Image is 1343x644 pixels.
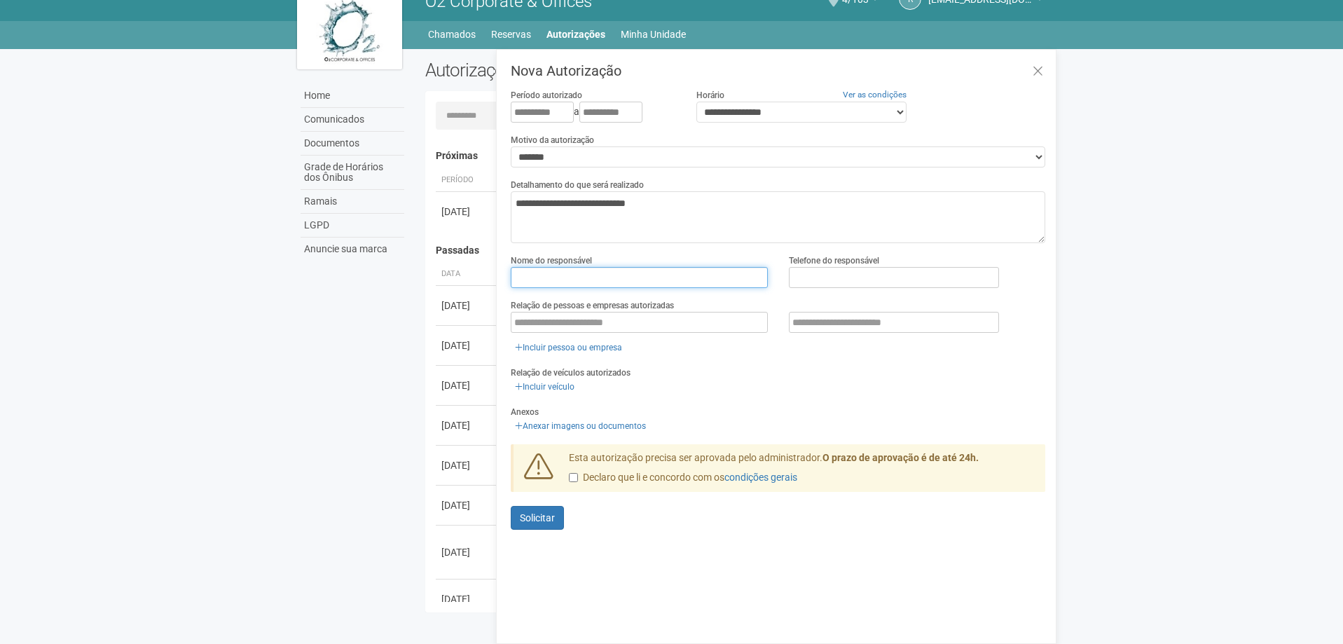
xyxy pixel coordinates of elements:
th: Data [436,263,499,286]
h3: Nova Autorização [511,64,1045,78]
div: [DATE] [441,205,493,219]
label: Detalhamento do que será realizado [511,179,644,191]
label: Período autorizado [511,89,582,102]
a: Documentos [301,132,404,156]
a: Autorizações [546,25,605,44]
div: [DATE] [441,592,493,606]
label: Motivo da autorização [511,134,594,146]
label: Nome do responsável [511,254,592,267]
a: Ver as condições [843,90,907,100]
a: Reservas [491,25,531,44]
a: condições gerais [724,472,797,483]
div: Esta autorização precisa ser aprovada pelo administrador. [558,451,1046,492]
div: [DATE] [441,458,493,472]
div: [DATE] [441,338,493,352]
div: a [511,102,675,123]
a: Comunicados [301,108,404,132]
div: [DATE] [441,498,493,512]
a: Anexar imagens ou documentos [511,418,650,434]
h4: Passadas [436,245,1036,256]
a: Minha Unidade [621,25,686,44]
strong: O prazo de aprovação é de até 24h. [822,452,979,463]
label: Relação de veículos autorizados [511,366,631,379]
a: Ramais [301,190,404,214]
div: [DATE] [441,378,493,392]
a: Grade de Horários dos Ônibus [301,156,404,190]
h4: Próximas [436,151,1036,161]
label: Anexos [511,406,539,418]
label: Telefone do responsável [789,254,879,267]
div: [DATE] [441,545,493,559]
a: Incluir veículo [511,379,579,395]
a: Incluir pessoa ou empresa [511,340,626,355]
input: Declaro que li e concordo com oscondições gerais [569,473,578,482]
a: Home [301,84,404,108]
label: Declaro que li e concordo com os [569,471,797,485]
button: Solicitar [511,506,564,530]
a: Chamados [428,25,476,44]
div: [DATE] [441,418,493,432]
span: Solicitar [520,512,555,523]
label: Horário [696,89,724,102]
a: Anuncie sua marca [301,238,404,261]
a: LGPD [301,214,404,238]
div: [DATE] [441,299,493,313]
h2: Autorizações [425,60,725,81]
th: Período [436,169,499,192]
label: Relação de pessoas e empresas autorizadas [511,299,674,312]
